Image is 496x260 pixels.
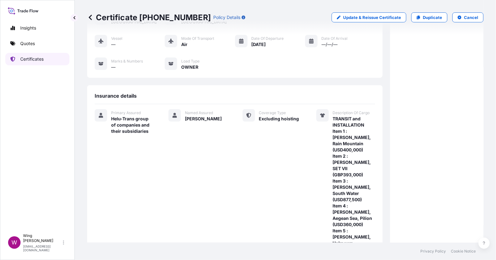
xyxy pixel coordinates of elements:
a: Update & Reissue Certificate [332,12,406,22]
span: W [12,239,17,246]
p: [EMAIL_ADDRESS][DOMAIN_NAME] [23,244,62,252]
span: Insurance details [95,93,137,99]
a: Insights [5,22,69,34]
span: —/—/— [322,41,338,48]
span: — [111,41,116,48]
p: Insights [20,25,36,31]
span: Helu-Trans group of companies and their subsidiaries [111,116,154,134]
button: Cancel [452,12,484,22]
span: [DATE] [252,41,266,48]
span: Air [181,41,187,48]
a: Certificates [5,53,69,65]
a: Duplicate [411,12,447,22]
span: OWNER [181,64,198,70]
a: Privacy Policy [421,249,446,254]
span: Load Type [181,59,200,64]
p: Certificate [PHONE_NUMBER] [87,12,211,22]
span: Mode of Transport [181,36,214,41]
span: Vessel [111,36,122,41]
span: Excluding hoisting [259,116,299,122]
span: Coverage Type [259,110,286,115]
span: Named Assured [185,110,213,115]
p: Cancel [464,14,478,21]
a: Quotes [5,37,69,50]
span: [PERSON_NAME] [185,116,222,122]
p: Duplicate [423,14,442,21]
span: TRANSIT and INSTALLATION Item 1 : [PERSON_NAME], Rain Mountain (USD400,000) Item 2 : [PERSON_NAME... [333,116,375,253]
p: Policy Details [213,14,240,21]
p: Certificates [20,56,44,62]
span: Date of Departure [252,36,284,41]
span: Marks & Numbers [111,59,143,64]
a: Cookie Notice [451,249,476,254]
span: Description Of Cargo [333,110,370,115]
p: Quotes [20,40,35,47]
span: Date of Arrival [322,36,348,41]
p: Update & Reissue Certificate [343,14,401,21]
span: — [111,64,116,70]
p: Wing [PERSON_NAME] [23,233,62,243]
span: Primary Assured [111,110,141,115]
